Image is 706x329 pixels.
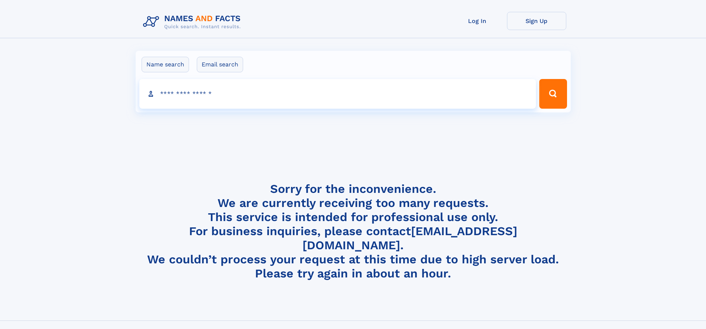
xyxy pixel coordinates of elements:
[140,182,566,281] h4: Sorry for the inconvenience. We are currently receiving too many requests. This service is intend...
[197,57,243,72] label: Email search
[302,224,517,252] a: [EMAIL_ADDRESS][DOMAIN_NAME]
[539,79,567,109] button: Search Button
[142,57,189,72] label: Name search
[139,79,536,109] input: search input
[140,12,247,32] img: Logo Names and Facts
[507,12,566,30] a: Sign Up
[448,12,507,30] a: Log In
